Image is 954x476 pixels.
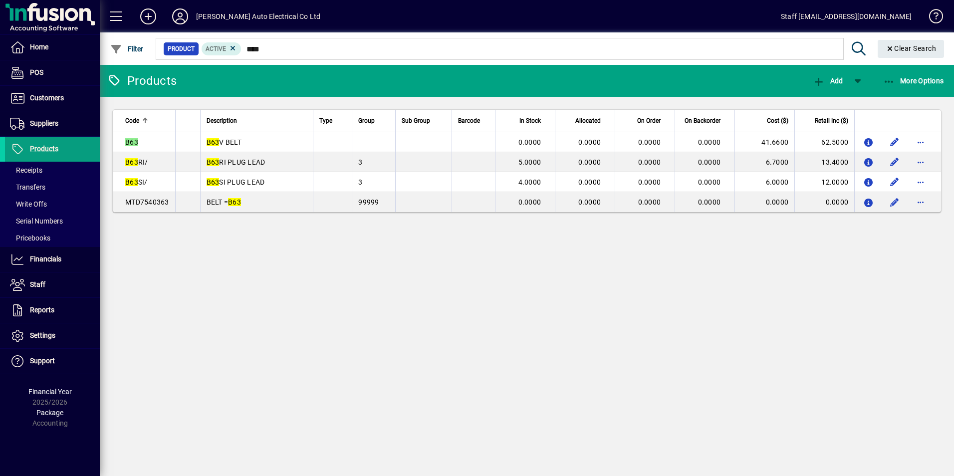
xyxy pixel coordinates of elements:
div: Code [125,115,169,126]
span: 99999 [358,198,379,206]
span: Code [125,115,139,126]
span: RI PLUG LEAD [207,158,265,166]
span: Transfers [10,183,45,191]
div: Allocated [561,115,610,126]
span: Allocated [575,115,601,126]
span: Products [30,145,58,153]
span: 0.0000 [578,158,601,166]
a: Write Offs [5,196,100,213]
span: Filter [110,45,144,53]
span: Reports [30,306,54,314]
button: Edit [887,134,903,150]
span: Description [207,115,237,126]
span: Package [36,409,63,417]
span: 4.0000 [518,178,541,186]
span: 0.0000 [518,198,541,206]
span: On Order [637,115,661,126]
span: SI/ [125,178,148,186]
td: 41.6600 [734,132,794,152]
span: 0.0000 [578,178,601,186]
span: 0.0000 [518,138,541,146]
span: BELT = [207,198,241,206]
button: More options [913,194,929,210]
em: B63 [125,158,138,166]
span: Suppliers [30,119,58,127]
a: Transfers [5,179,100,196]
span: 0.0000 [638,178,661,186]
a: Reports [5,298,100,323]
button: Add [810,72,845,90]
span: POS [30,68,43,76]
button: More options [913,134,929,150]
span: 0.0000 [638,198,661,206]
span: Group [358,115,375,126]
button: Edit [887,194,903,210]
span: More Options [883,77,944,85]
div: In Stock [501,115,550,126]
button: Edit [887,174,903,190]
span: 0.0000 [698,158,721,166]
span: On Backorder [685,115,720,126]
em: B63 [207,178,220,186]
span: Write Offs [10,200,47,208]
span: Pricebooks [10,234,50,242]
span: 5.0000 [518,158,541,166]
td: 6.7000 [734,152,794,172]
span: Settings [30,331,55,339]
a: Serial Numbers [5,213,100,230]
span: Serial Numbers [10,217,63,225]
span: Support [30,357,55,365]
div: Group [358,115,389,126]
button: Add [132,7,164,25]
span: Barcode [458,115,480,126]
span: Financial Year [28,388,72,396]
span: Product [168,44,195,54]
span: 0.0000 [578,138,601,146]
button: More options [913,154,929,170]
a: Customers [5,86,100,111]
div: On Order [621,115,670,126]
td: 0.0000 [794,192,854,212]
span: 3 [358,158,362,166]
em: B63 [207,138,220,146]
span: Clear Search [886,44,937,52]
a: Receipts [5,162,100,179]
div: Staff [EMAIL_ADDRESS][DOMAIN_NAME] [781,8,912,24]
span: 0.0000 [698,138,721,146]
span: 0.0000 [698,198,721,206]
span: Staff [30,280,45,288]
span: RI/ [125,158,148,166]
td: 0.0000 [734,192,794,212]
td: 62.5000 [794,132,854,152]
a: Support [5,349,100,374]
td: 6.0000 [734,172,794,192]
div: Description [207,115,307,126]
span: Sub Group [402,115,430,126]
div: [PERSON_NAME] Auto Electrical Co Ltd [196,8,320,24]
div: Barcode [458,115,489,126]
em: B63 [228,198,241,206]
button: Edit [887,154,903,170]
span: 0.0000 [638,138,661,146]
span: MTD7540363 [125,198,169,206]
span: Retail Inc ($) [815,115,848,126]
mat-chip: Activation Status: Active [202,42,241,55]
a: Staff [5,272,100,297]
a: Financials [5,247,100,272]
button: More Options [881,72,947,90]
td: 12.0000 [794,172,854,192]
span: 0.0000 [698,178,721,186]
em: B63 [125,178,138,186]
span: V BELT [207,138,241,146]
div: On Backorder [681,115,729,126]
em: B63 [207,158,220,166]
div: Type [319,115,346,126]
em: B63 [125,138,138,146]
span: Customers [30,94,64,102]
a: Settings [5,323,100,348]
td: 13.4000 [794,152,854,172]
button: Profile [164,7,196,25]
span: Cost ($) [767,115,788,126]
div: Products [107,73,177,89]
a: Knowledge Base [922,2,942,34]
